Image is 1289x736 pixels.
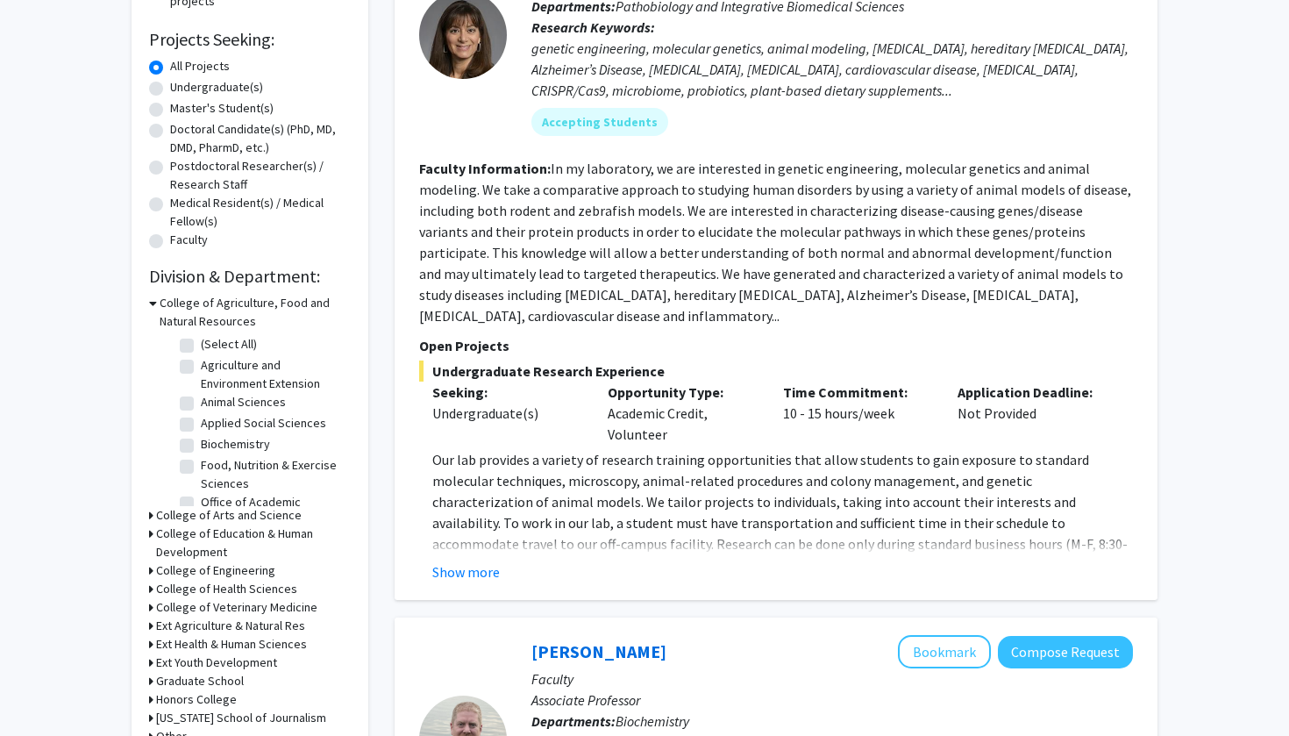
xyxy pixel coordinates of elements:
label: Food, Nutrition & Exercise Sciences [201,456,346,493]
p: Open Projects [419,335,1133,356]
h3: College of Agriculture, Food and Natural Resources [160,294,351,331]
iframe: Chat [13,657,75,723]
button: Compose Request to Peter Cornish [998,636,1133,668]
label: Applied Social Sciences [201,414,326,432]
label: Faculty [170,231,208,249]
span: Undergraduate Research Experience [419,361,1133,382]
label: Office of Academic Programs [201,493,346,530]
b: Research Keywords: [531,18,655,36]
label: Postdoctoral Researcher(s) / Research Staff [170,157,351,194]
h3: Ext Health & Human Sciences [156,635,307,654]
div: genetic engineering, molecular genetics, animal modeling, [MEDICAL_DATA], hereditary [MEDICAL_DAT... [531,38,1133,101]
h3: Honors College [156,690,237,709]
div: Not Provided [944,382,1120,445]
div: Undergraduate(s) [432,403,581,424]
label: Medical Resident(s) / Medical Fellow(s) [170,194,351,231]
label: Undergraduate(s) [170,78,263,96]
h2: Division & Department: [149,266,351,287]
a: [PERSON_NAME] [531,640,666,662]
label: Agriculture and Environment Extension [201,356,346,393]
label: Biochemistry [201,435,270,454]
p: Opportunity Type: [608,382,757,403]
p: Application Deadline: [958,382,1107,403]
label: (Select All) [201,335,257,354]
label: Master's Student(s) [170,99,274,118]
h3: [US_STATE] School of Journalism [156,709,326,727]
h3: College of Engineering [156,561,275,580]
p: Seeking: [432,382,581,403]
h3: College of Arts and Science [156,506,302,525]
h3: College of Education & Human Development [156,525,351,561]
p: Time Commitment: [783,382,932,403]
h3: College of Veterinary Medicine [156,598,317,617]
button: Add Peter Cornish to Bookmarks [898,635,991,668]
p: Associate Professor [531,690,1133,711]
h3: College of Health Sciences [156,580,297,598]
h2: Projects Seeking: [149,29,351,50]
mat-chip: Accepting Students [531,108,668,136]
p: Faculty [531,668,1133,690]
b: Departments: [531,712,616,730]
h3: Graduate School [156,672,244,690]
b: Faculty Information: [419,160,551,177]
label: Doctoral Candidate(s) (PhD, MD, DMD, PharmD, etc.) [170,120,351,157]
p: Our lab provides a variety of research training opportunities that allow students to gain exposur... [432,449,1133,597]
div: Academic Credit, Volunteer [595,382,770,445]
span: Biochemistry [616,712,689,730]
fg-read-more: In my laboratory, we are interested in genetic engineering, molecular genetics and animal modelin... [419,160,1131,325]
div: 10 - 15 hours/week [770,382,945,445]
button: Show more [432,561,500,582]
h3: Ext Youth Development [156,654,277,672]
label: Animal Sciences [201,393,286,411]
label: All Projects [170,57,230,75]
h3: Ext Agriculture & Natural Res [156,617,305,635]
